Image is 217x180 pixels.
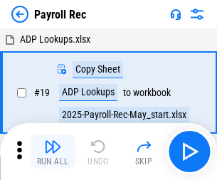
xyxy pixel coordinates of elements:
img: Main button [178,140,201,163]
div: Skip [135,157,153,166]
div: ADP Lookups [59,84,117,101]
span: ADP Lookups.xlsx [20,33,90,45]
div: Run All [37,157,69,166]
span: # 19 [34,87,50,98]
img: Run All [44,138,61,155]
div: to workbook [123,88,171,98]
button: Run All [30,134,75,169]
div: Copy Sheet [73,61,123,78]
img: Back [11,6,28,23]
img: Skip [135,138,152,155]
div: Payroll Rec [34,8,86,21]
div: 2025-Payroll-Rec-May_start.xlsx [59,107,189,124]
img: Settings menu [189,6,206,23]
button: Skip [121,134,166,169]
img: Support [170,9,181,20]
